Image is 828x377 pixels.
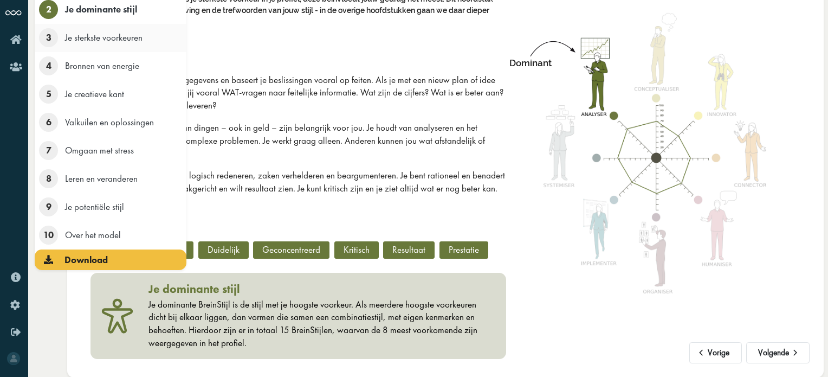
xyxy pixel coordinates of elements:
[65,172,138,184] span: Leren en veranderen
[534,12,779,304] img: analyser
[148,282,478,296] h3: Je dominante stijl
[65,144,134,156] span: Omgaan met stress
[65,116,154,128] span: Valkuilen en oplossingen
[39,141,58,160] span: 7
[39,169,58,188] span: 8
[39,226,58,245] span: 10
[65,3,137,15] span: Je dominante stijl
[39,113,58,132] span: 6
[509,57,549,70] div: Dominant
[383,241,435,259] div: Resultaat
[90,122,506,160] p: Prestaties en de waarde van dingen – ook in geld – zijn belangrijk voor jou. Je houdt van analyse...
[35,250,186,272] a: Download
[39,28,58,47] span: 3
[198,241,249,259] div: Duidelijk
[689,342,742,364] button: Vorige
[90,169,506,195] p: In gesprekken wil je vooral logisch redeneren, zaken verhelderen en beargumenteren. Je bent ratio...
[253,241,329,259] div: Geconcentreerd
[148,298,478,350] div: Je dominante BreinStijl is de stijl met je hoogste voorkeur. Als meerdere hoogste voorkeuren dich...
[90,47,506,69] h2: analyser
[39,85,58,104] span: 5
[65,88,124,100] span: Je creatieve kant
[90,223,506,237] h3: Trefwoorden
[746,342,810,364] button: Volgende
[439,241,488,259] div: Prestatie
[334,241,379,259] div: Kritisch
[64,254,108,266] span: Download
[39,56,58,75] span: 4
[65,31,143,43] span: Je sterkste voorkeuren
[65,201,124,213] span: Je potentiële stijl
[65,229,121,241] span: Over het model
[39,197,58,216] span: 9
[65,60,139,72] span: Bronnen van energie
[90,74,506,112] p: Jij werkt graag met harde gegevens en baseert je beslissingen vooral op feiten. Als je met een ni...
